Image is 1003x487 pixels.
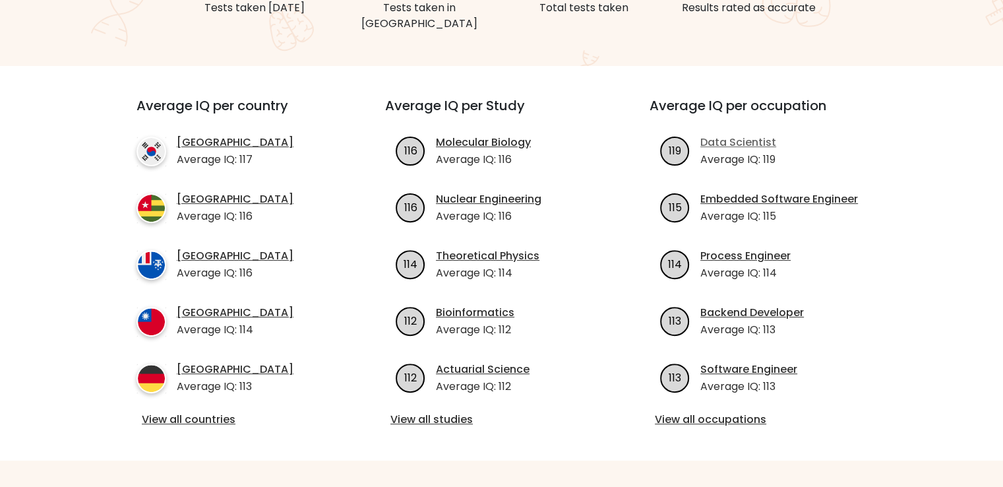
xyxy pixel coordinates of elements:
img: country [137,250,166,280]
a: [GEOGRAPHIC_DATA] [177,191,293,207]
a: Theoretical Physics [436,248,539,264]
p: Average IQ: 114 [700,265,791,281]
p: Average IQ: 113 [700,379,797,395]
a: [GEOGRAPHIC_DATA] [177,305,293,321]
p: Average IQ: 119 [700,152,776,168]
a: Molecular Biology [436,135,531,150]
p: Average IQ: 114 [436,265,539,281]
p: Average IQ: 113 [177,379,293,395]
text: 114 [668,256,682,271]
text: 112 [404,370,417,385]
text: 113 [669,370,681,385]
p: Average IQ: 117 [177,152,293,168]
p: Average IQ: 116 [177,265,293,281]
text: 114 [404,256,417,271]
a: Bioinformatics [436,305,514,321]
p: Average IQ: 114 [177,322,293,338]
p: Average IQ: 116 [177,209,293,224]
img: country [137,364,166,393]
img: country [137,193,166,223]
a: [GEOGRAPHIC_DATA] [177,135,293,150]
h3: Average IQ per country [137,98,338,129]
a: Data Scientist [700,135,776,150]
p: Average IQ: 116 [436,152,531,168]
a: Embedded Software Engineer [700,191,858,207]
h3: Average IQ per occupation [650,98,882,129]
text: 116 [404,143,417,158]
text: 112 [404,313,417,328]
a: View all occupations [655,412,877,428]
a: View all countries [142,412,332,428]
a: Backend Developer [700,305,804,321]
a: [GEOGRAPHIC_DATA] [177,362,293,377]
text: 115 [669,199,682,214]
img: country [137,307,166,337]
p: Average IQ: 112 [436,322,514,338]
text: 113 [669,313,681,328]
p: Average IQ: 112 [436,379,530,395]
p: Average IQ: 115 [700,209,858,224]
text: 116 [404,199,417,214]
a: Nuclear Engineering [436,191,541,207]
h3: Average IQ per Study [385,98,618,129]
a: Process Engineer [700,248,791,264]
a: Software Engineer [700,362,797,377]
p: Average IQ: 116 [436,209,541,224]
a: Actuarial Science [436,362,530,377]
a: View all studies [390,412,613,428]
p: Average IQ: 113 [700,322,804,338]
text: 119 [669,143,681,158]
a: [GEOGRAPHIC_DATA] [177,248,293,264]
img: country [137,137,166,166]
